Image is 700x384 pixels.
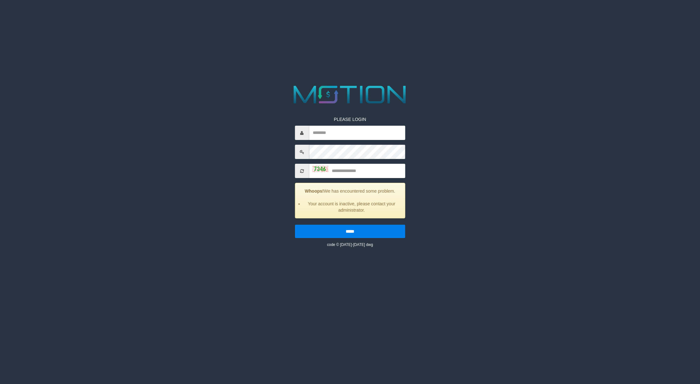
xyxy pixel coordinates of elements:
p: PLEASE LOGIN [295,116,405,122]
small: code © [DATE]-[DATE] dwg [327,242,373,247]
img: MOTION_logo.png [289,83,411,107]
li: Your account is inactive, please contact your administrator. [303,201,400,213]
img: captcha [312,166,328,172]
strong: Whoops! [305,189,324,194]
div: We has encountered some problem. [295,183,405,218]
